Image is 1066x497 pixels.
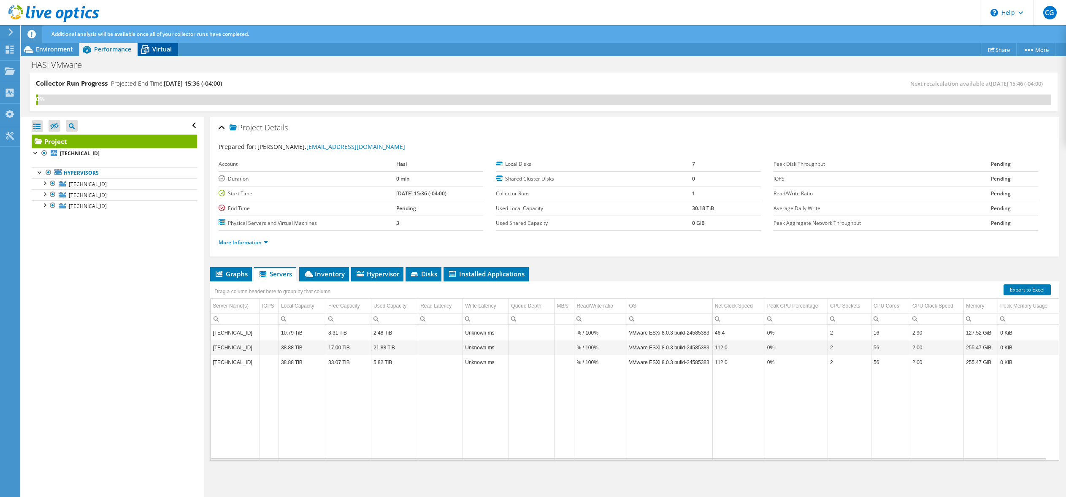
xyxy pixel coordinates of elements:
[627,299,712,313] td: OS Column
[355,270,399,278] span: Hypervisor
[496,175,692,183] label: Shared Cluster Disks
[692,190,695,197] b: 1
[496,219,692,227] label: Used Shared Capacity
[555,340,574,355] td: Column MB/s, Value
[910,80,1047,87] span: Next recalculation available at
[511,301,541,311] div: Queue Depth
[874,301,899,311] div: CPU Cores
[371,313,418,324] td: Column Used Capacity, Filter cell
[371,340,418,355] td: Column Used Capacity, Value 21.88 TiB
[260,313,279,324] td: Column IOPS, Filter cell
[69,181,107,188] span: [TECHNICAL_ID]
[260,340,279,355] td: Column IOPS, Value
[627,340,712,355] td: Column OS, Value VMware ESXi 8.0.3 build-24585383
[32,178,197,189] a: [TECHNICAL_ID]
[871,313,910,324] td: Column CPU Cores, Filter cell
[27,60,95,70] h1: HASI VMware
[767,301,818,311] div: Peak CPU Percentage
[257,143,405,151] span: [PERSON_NAME],
[219,160,396,168] label: Account
[32,189,197,200] a: [TECHNICAL_ID]
[463,313,509,324] td: Column Write Latency, Filter cell
[306,143,405,151] a: [EMAIL_ADDRESS][DOMAIN_NAME]
[396,205,416,212] b: Pending
[410,270,437,278] span: Disks
[629,301,636,311] div: OS
[574,355,627,370] td: Column Read/Write ratio, Value % / 100%
[912,301,953,311] div: CPU Clock Speed
[36,45,73,53] span: Environment
[966,301,984,311] div: Memory
[574,299,627,313] td: Read/Write ratio Column
[871,340,910,355] td: Column CPU Cores, Value 56
[164,79,222,87] span: [DATE] 15:36 (-04:00)
[279,299,326,313] td: Local Capacity Column
[765,325,828,340] td: Column Peak CPU Percentage, Value 0%
[692,175,695,182] b: 0
[692,205,714,212] b: 30.18 TiB
[260,355,279,370] td: Column IOPS, Value
[496,204,692,213] label: Used Local Capacity
[765,355,828,370] td: Column Peak CPU Percentage, Value 0%
[418,355,463,370] td: Column Read Latency, Value
[998,325,1059,340] td: Column Peak Memory Usage, Value 0 KiB
[712,325,765,340] td: Column Net Clock Speed, Value 46.4
[627,313,712,324] td: Column OS, Filter cell
[828,299,871,313] td: CPU Sockets Column
[219,189,396,198] label: Start Time
[212,286,333,297] div: Drag a column header here to group by that column
[712,355,765,370] td: Column Net Clock Speed, Value 112.0
[774,204,991,213] label: Average Daily Write
[328,301,360,311] div: Free Capacity
[260,299,279,313] td: IOPS Column
[555,299,574,313] td: MB/s Column
[774,219,991,227] label: Peak Aggregate Network Throughput
[326,325,371,340] td: Column Free Capacity, Value 8.31 TiB
[463,340,509,355] td: Column Write Latency, Value Unknown ms
[964,313,998,324] td: Column Memory, Filter cell
[574,325,627,340] td: Column Read/Write ratio, Value % / 100%
[396,190,446,197] b: [DATE] 15:36 (-04:00)
[69,192,107,199] span: [TECHNICAL_ID]
[303,270,345,278] span: Inventory
[94,45,131,53] span: Performance
[998,313,1059,324] td: Column Peak Memory Usage, Filter cell
[258,270,292,278] span: Servers
[765,340,828,355] td: Column Peak CPU Percentage, Value 0%
[964,340,998,355] td: Column Memory, Value 255.47 GiB
[991,160,1011,167] b: Pending
[555,313,574,324] td: Column MB/s, Filter cell
[214,270,248,278] span: Graphs
[32,148,197,159] a: [TECHNICAL_ID]
[910,325,964,340] td: Column CPU Clock Speed, Value 2.90
[219,175,396,183] label: Duration
[152,45,172,53] span: Virtual
[765,313,828,324] td: Column Peak CPU Percentage, Filter cell
[692,160,695,167] b: 7
[509,355,555,370] td: Column Queue Depth, Value
[262,301,276,311] div: IOPS
[371,355,418,370] td: Column Used Capacity, Value 5.82 TiB
[496,160,692,168] label: Local Disks
[715,301,753,311] div: Net Clock Speed
[964,355,998,370] td: Column Memory, Value 255.47 GiB
[990,9,998,16] svg: \n
[373,301,406,311] div: Used Capacity
[627,355,712,370] td: Column OS, Value VMware ESXi 8.0.3 build-24585383
[509,299,555,313] td: Queue Depth Column
[36,95,38,104] div: 0%
[210,281,1059,461] div: Data grid
[279,355,326,370] td: Column Local Capacity, Value 38.88 TiB
[420,301,452,311] div: Read Latency
[326,340,371,355] td: Column Free Capacity, Value 17.00 TiB
[396,160,407,167] b: Hasi
[211,313,260,324] td: Column Server Name(s), Filter cell
[1043,6,1057,19] span: CG
[910,313,964,324] td: Column CPU Clock Speed, Filter cell
[998,340,1059,355] td: Column Peak Memory Usage, Value 0 KiB
[396,219,399,227] b: 3
[465,301,496,311] div: Write Latency
[509,313,555,324] td: Column Queue Depth, Filter cell
[1016,43,1055,56] a: More
[326,299,371,313] td: Free Capacity Column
